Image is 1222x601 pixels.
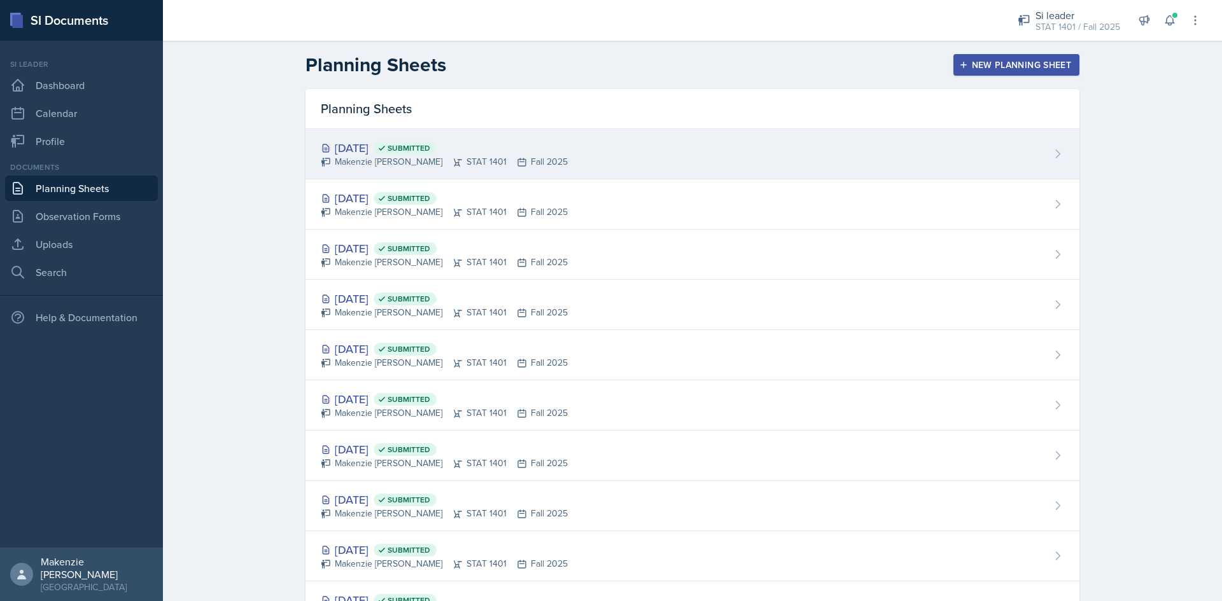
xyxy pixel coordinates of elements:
[388,545,430,555] span: Submitted
[305,330,1079,380] a: [DATE] Submitted Makenzie [PERSON_NAME]STAT 1401Fall 2025
[321,205,568,219] div: Makenzie [PERSON_NAME] STAT 1401 Fall 2025
[321,155,568,169] div: Makenzie [PERSON_NAME] STAT 1401 Fall 2025
[321,441,568,458] div: [DATE]
[305,230,1079,280] a: [DATE] Submitted Makenzie [PERSON_NAME]STAT 1401Fall 2025
[321,390,568,408] div: [DATE]
[962,60,1071,70] div: New Planning Sheet
[5,100,158,126] a: Calendar
[41,555,153,581] div: Makenzie [PERSON_NAME]
[388,445,430,455] span: Submitted
[321,240,568,257] div: [DATE]
[5,162,158,173] div: Documents
[388,244,430,254] span: Submitted
[305,481,1079,531] a: [DATE] Submitted Makenzie [PERSON_NAME]STAT 1401Fall 2025
[305,280,1079,330] a: [DATE] Submitted Makenzie [PERSON_NAME]STAT 1401Fall 2025
[5,259,158,285] a: Search
[321,306,568,319] div: Makenzie [PERSON_NAME] STAT 1401 Fall 2025
[5,73,158,98] a: Dashboard
[1036,20,1120,34] div: STAT 1401 / Fall 2025
[321,406,568,420] div: Makenzie [PERSON_NAME] STAT 1401 Fall 2025
[388,344,430,354] span: Submitted
[1036,8,1120,23] div: Si leader
[953,54,1079,76] button: New Planning Sheet
[321,340,568,357] div: [DATE]
[321,457,568,470] div: Makenzie [PERSON_NAME] STAT 1401 Fall 2025
[388,495,430,505] span: Submitted
[321,356,568,370] div: Makenzie [PERSON_NAME] STAT 1401 Fall 2025
[321,557,568,570] div: Makenzie [PERSON_NAME] STAT 1401 Fall 2025
[321,507,568,520] div: Makenzie [PERSON_NAME] STAT 1401 Fall 2025
[305,129,1079,179] a: [DATE] Submitted Makenzie [PERSON_NAME]STAT 1401Fall 2025
[5,176,158,201] a: Planning Sheets
[388,143,430,153] span: Submitted
[5,231,158,257] a: Uploads
[5,305,158,330] div: Help & Documentation
[305,431,1079,481] a: [DATE] Submitted Makenzie [PERSON_NAME]STAT 1401Fall 2025
[305,89,1079,129] div: Planning Sheets
[321,190,568,207] div: [DATE]
[321,139,568,156] div: [DATE]
[305,380,1079,431] a: [DATE] Submitted Makenzie [PERSON_NAME]STAT 1401Fall 2025
[388,394,430,404] span: Submitted
[321,290,568,307] div: [DATE]
[305,179,1079,230] a: [DATE] Submitted Makenzie [PERSON_NAME]STAT 1401Fall 2025
[388,294,430,304] span: Submitted
[5,204,158,229] a: Observation Forms
[5,59,158,70] div: Si leader
[305,531,1079,581] a: [DATE] Submitted Makenzie [PERSON_NAME]STAT 1401Fall 2025
[321,256,568,269] div: Makenzie [PERSON_NAME] STAT 1401 Fall 2025
[321,541,568,558] div: [DATE]
[388,193,430,204] span: Submitted
[5,128,158,154] a: Profile
[321,491,568,508] div: [DATE]
[305,53,446,76] h2: Planning Sheets
[41,581,153,593] div: [GEOGRAPHIC_DATA]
